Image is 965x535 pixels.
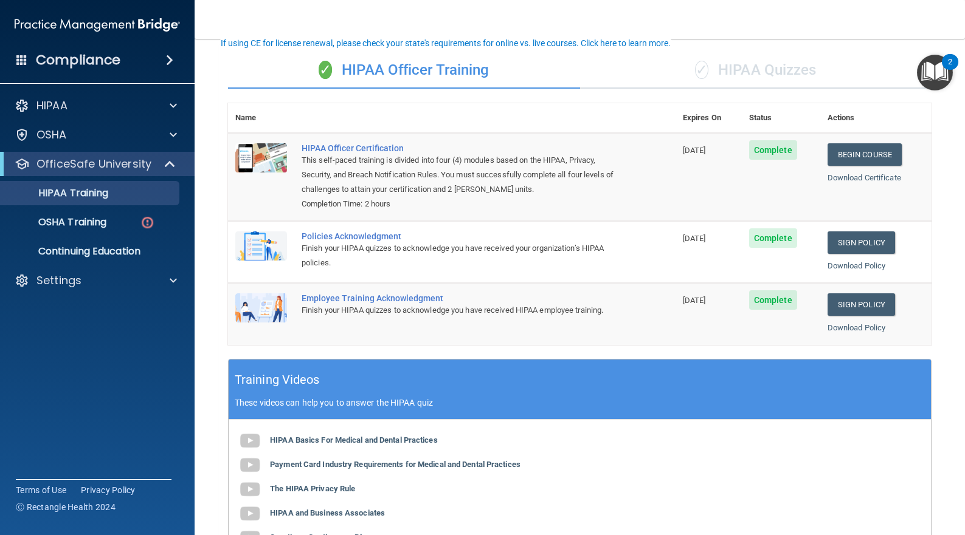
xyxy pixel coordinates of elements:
p: Settings [36,273,81,288]
img: gray_youtube_icon.38fcd6cc.png [238,453,262,477]
span: [DATE] [683,234,706,243]
h5: Training Videos [235,369,320,390]
a: HIPAA [15,98,177,113]
a: Privacy Policy [81,484,136,496]
th: Status [742,103,820,133]
th: Expires On [676,103,742,133]
div: HIPAA Officer Training [228,52,580,89]
img: PMB logo [15,13,180,37]
div: Policies Acknowledgment [302,231,615,241]
a: Settings [15,273,177,288]
span: ✓ [695,61,708,79]
b: The HIPAA Privacy Rule [270,484,355,493]
a: Download Policy [828,261,886,270]
img: gray_youtube_icon.38fcd6cc.png [238,502,262,526]
a: Sign Policy [828,231,895,254]
a: Terms of Use [16,484,66,496]
span: [DATE] [683,146,706,155]
span: ✓ [319,61,332,79]
button: Open Resource Center, 2 new notifications [917,55,953,90]
button: If using CE for license renewal, please check your state's requirements for online vs. live cours... [219,37,673,49]
p: Continuing Education [8,245,174,257]
a: Sign Policy [828,293,895,316]
h4: Compliance [36,52,120,69]
div: HIPAA Quizzes [580,52,932,89]
th: Actions [820,103,932,133]
span: [DATE] [683,296,706,305]
span: Complete [749,140,797,160]
p: OSHA [36,128,67,142]
p: HIPAA Training [8,187,108,199]
p: OfficeSafe University [36,157,151,171]
span: Ⓒ Rectangle Health 2024 [16,501,116,513]
a: OSHA [15,128,177,142]
b: HIPAA Basics For Medical and Dental Practices [270,435,438,445]
div: This self-paced training is divided into four (4) modules based on the HIPAA, Privacy, Security, ... [302,153,615,197]
a: Download Certificate [828,173,901,182]
p: OSHA Training [8,216,106,228]
div: 2 [948,62,952,78]
img: danger-circle.6113f641.png [140,215,155,230]
b: HIPAA and Business Associates [270,508,385,517]
div: If using CE for license renewal, please check your state's requirements for online vs. live cours... [221,39,671,47]
b: Payment Card Industry Requirements for Medical and Dental Practices [270,460,521,469]
a: OfficeSafe University [15,157,176,171]
img: gray_youtube_icon.38fcd6cc.png [238,477,262,502]
a: Download Policy [828,323,886,332]
div: Finish your HIPAA quizzes to acknowledge you have received your organization’s HIPAA policies. [302,241,615,270]
div: Finish your HIPAA quizzes to acknowledge you have received HIPAA employee training. [302,303,615,318]
a: HIPAA Officer Certification [302,143,615,153]
span: Complete [749,290,797,310]
img: gray_youtube_icon.38fcd6cc.png [238,429,262,453]
th: Name [228,103,294,133]
span: Complete [749,228,797,248]
div: Employee Training Acknowledgment [302,293,615,303]
a: Begin Course [828,143,902,166]
p: These videos can help you to answer the HIPAA quiz [235,398,925,407]
p: HIPAA [36,98,67,113]
div: Completion Time: 2 hours [302,197,615,211]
